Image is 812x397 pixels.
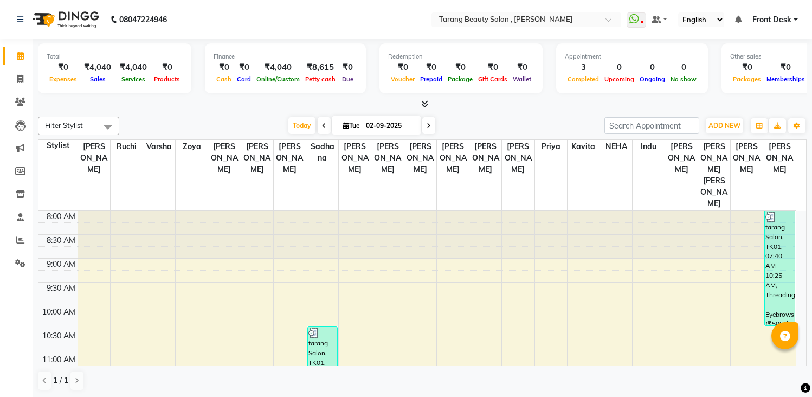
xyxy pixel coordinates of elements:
[565,52,699,61] div: Appointment
[637,75,668,83] span: Ongoing
[404,140,436,176] span: [PERSON_NAME]
[143,140,175,153] span: Varsha
[40,306,78,318] div: 10:00 AM
[764,61,808,74] div: ₹0
[47,75,80,83] span: Expenses
[87,75,108,83] span: Sales
[44,235,78,246] div: 8:30 AM
[234,75,254,83] span: Card
[363,118,417,134] input: 2025-09-02
[600,140,632,153] span: NEHA
[445,75,475,83] span: Package
[254,61,302,74] div: ₹4,040
[47,61,80,74] div: ₹0
[763,140,796,176] span: [PERSON_NAME]
[302,75,338,83] span: Petty cash
[111,140,143,153] span: Ruchi
[469,140,501,176] span: [PERSON_NAME]
[28,4,102,35] img: logo
[502,140,534,176] span: [PERSON_NAME]
[764,75,808,83] span: Memberships
[151,61,183,74] div: ₹0
[665,140,697,176] span: [PERSON_NAME]
[535,140,567,153] span: priya
[765,211,794,325] div: tarang Salon, TK01, 07:40 AM-10:25 AM, Threading - Eyebrows (₹50),Threading - Eyebrows (₹50),Braz...
[698,140,730,210] span: [PERSON_NAME] [PERSON_NAME]
[214,52,357,61] div: Finance
[47,52,183,61] div: Total
[288,117,315,134] span: Today
[44,259,78,270] div: 9:00 AM
[302,61,338,74] div: ₹8,615
[633,140,665,153] span: indu
[475,61,510,74] div: ₹0
[339,140,371,176] span: [PERSON_NAME]
[568,140,600,153] span: kavita
[602,61,637,74] div: 0
[119,75,148,83] span: Services
[44,283,78,294] div: 9:30 AM
[214,61,234,74] div: ₹0
[80,61,115,74] div: ₹4,040
[437,140,469,176] span: [PERSON_NAME]
[388,52,534,61] div: Redemption
[388,75,417,83] span: Voucher
[214,75,234,83] span: Cash
[371,140,403,176] span: [PERSON_NAME]
[445,61,475,74] div: ₹0
[234,61,254,74] div: ₹0
[53,375,68,386] span: 1 / 1
[604,117,699,134] input: Search Appointment
[510,75,534,83] span: Wallet
[306,140,338,165] span: sadhana
[602,75,637,83] span: Upcoming
[510,61,534,74] div: ₹0
[151,75,183,83] span: Products
[115,61,151,74] div: ₹4,040
[45,121,83,130] span: Filter Stylist
[339,75,356,83] span: Due
[340,121,363,130] span: Tue
[766,354,801,386] iframe: chat widget
[254,75,302,83] span: Online/Custom
[38,140,78,151] div: Stylist
[388,61,417,74] div: ₹0
[565,61,602,74] div: 3
[731,140,763,176] span: [PERSON_NAME]
[274,140,306,176] span: [PERSON_NAME]
[417,61,445,74] div: ₹0
[78,140,110,176] span: [PERSON_NAME]
[338,61,357,74] div: ₹0
[176,140,208,153] span: Zoya
[706,118,743,133] button: ADD NEW
[730,61,764,74] div: ₹0
[730,75,764,83] span: Packages
[40,354,78,366] div: 11:00 AM
[119,4,167,35] b: 08047224946
[417,75,445,83] span: Prepaid
[668,75,699,83] span: No show
[708,121,740,130] span: ADD NEW
[565,75,602,83] span: Completed
[44,211,78,222] div: 8:00 AM
[752,14,791,25] span: Front Desk
[637,61,668,74] div: 0
[668,61,699,74] div: 0
[475,75,510,83] span: Gift Cards
[208,140,240,176] span: [PERSON_NAME]
[40,330,78,342] div: 10:30 AM
[241,140,273,176] span: [PERSON_NAME]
